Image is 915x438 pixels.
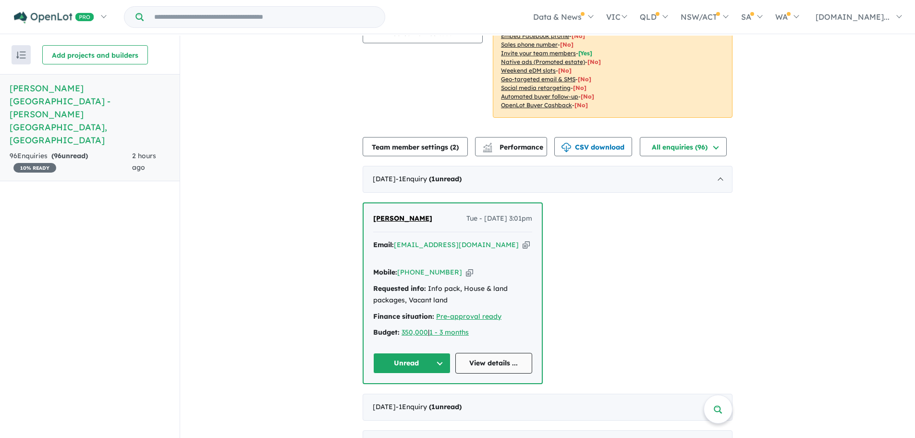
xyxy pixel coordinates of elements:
span: [No] [558,67,572,74]
strong: Finance situation: [373,312,434,321]
span: [PERSON_NAME] [373,214,432,223]
input: Try estate name, suburb, builder or developer [146,7,383,27]
u: Native ads (Promoted estate) [501,58,585,65]
span: - 1 Enquir y [396,402,462,411]
span: [ No ] [560,41,573,48]
span: Performance [484,143,543,151]
u: Sales phone number [501,41,558,48]
span: 1 [431,402,435,411]
h5: [PERSON_NAME][GEOGRAPHIC_DATA] - [PERSON_NAME][GEOGRAPHIC_DATA] , [GEOGRAPHIC_DATA] [10,82,170,147]
span: Tue - [DATE] 3:01pm [466,213,532,225]
a: [PHONE_NUMBER] [397,268,462,276]
span: [No] [573,84,586,91]
strong: ( unread) [429,402,462,411]
button: Copy [466,267,473,277]
u: Geo-targeted email & SMS [501,75,575,83]
span: 96 [54,151,61,160]
button: Add projects and builders [42,45,148,64]
span: [No] [578,75,591,83]
img: download icon [561,143,571,152]
strong: ( unread) [429,175,462,183]
button: All enquiries (96) [640,137,727,156]
a: [EMAIL_ADDRESS][DOMAIN_NAME] [394,240,519,249]
span: 2 [452,143,456,151]
span: [DOMAIN_NAME]... [816,12,890,22]
button: Copy [523,240,530,250]
div: | [373,327,532,338]
div: 96 Enquir ies [10,150,132,174]
span: 10 % READY [13,163,56,173]
div: Info pack, House & land packages, Vacant land [373,283,532,306]
button: Team member settings (2) [363,137,468,156]
span: 2 hours ago [132,151,156,172]
u: Automated buyer follow-up [501,93,578,100]
img: sort.svg [16,51,26,59]
strong: ( unread) [51,151,88,160]
u: Social media retargeting [501,84,571,91]
button: CSV download [554,137,632,156]
span: [No] [574,101,588,109]
a: 350,000 [402,328,428,337]
span: [No] [587,58,601,65]
a: View details ... [455,353,533,374]
div: [DATE] [363,394,732,421]
a: 1 - 3 months [429,328,469,337]
strong: Budget: [373,328,400,337]
span: [No] [581,93,594,100]
strong: Mobile: [373,268,397,276]
a: Pre-approval ready [436,312,501,321]
img: Openlot PRO Logo White [14,12,94,24]
button: Performance [475,137,547,156]
a: [PERSON_NAME] [373,213,432,225]
span: 1 [431,175,435,183]
button: Unread [373,353,451,374]
strong: Requested info: [373,284,426,293]
img: line-chart.svg [483,143,492,148]
span: - 1 Enquir y [396,175,462,183]
img: bar-chart.svg [483,146,492,152]
u: Weekend eDM slots [501,67,556,74]
u: OpenLot Buyer Cashback [501,101,572,109]
span: [ Yes ] [578,50,592,57]
u: Invite your team members [501,50,576,57]
u: Embed Facebook profile [501,32,569,39]
div: [DATE] [363,166,732,193]
strong: Email: [373,240,394,249]
span: [ No ] [572,32,585,39]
